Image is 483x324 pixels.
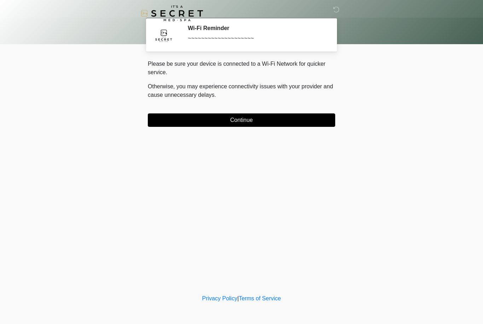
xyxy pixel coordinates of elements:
a: | [237,295,239,301]
a: Privacy Policy [202,295,238,301]
img: It's A Secret Med Spa Logo [141,5,203,21]
p: Please be sure your device is connected to a Wi-Fi Network for quicker service. [148,60,335,77]
p: Otherwise, you may experience connectivity issues with your provider and cause unnecessary delays [148,82,335,99]
div: ~~~~~~~~~~~~~~~~~~~~ [188,34,325,43]
img: Agent Avatar [153,25,174,46]
h2: Wi-Fi Reminder [188,25,325,31]
button: Continue [148,113,335,127]
span: . [215,92,216,98]
a: Terms of Service [239,295,281,301]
